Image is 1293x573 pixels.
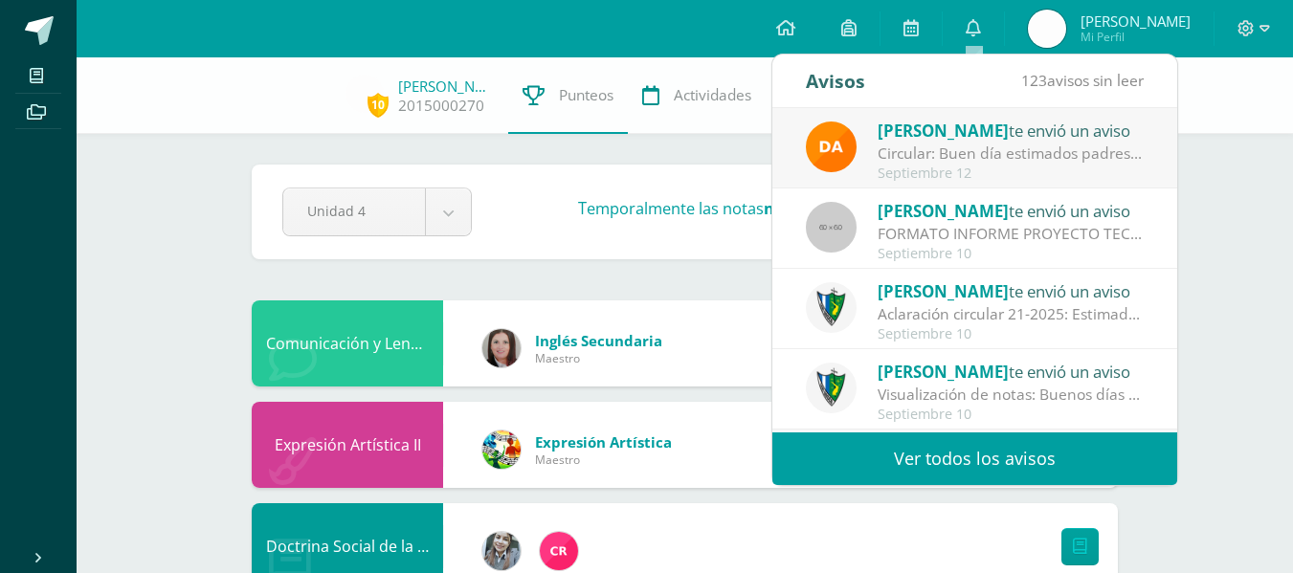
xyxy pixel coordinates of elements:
[766,57,904,134] a: Trayectoria
[878,359,1144,384] div: te envió un aviso
[878,223,1144,245] div: FORMATO INFORME PROYECTO TECNOLÓGICO: Alumnos Graduandos: Por este medio se adjunta el formato en...
[482,430,521,469] img: 159e24a6ecedfdf8f489544946a573f0.png
[806,55,865,107] div: Avisos
[307,188,401,233] span: Unidad 4
[368,93,389,117] span: 10
[878,280,1009,302] span: [PERSON_NAME]
[878,120,1009,142] span: [PERSON_NAME]
[535,350,662,366] span: Maestro
[764,198,992,219] strong: no se encuentran disponibles
[540,532,578,570] img: 866c3f3dc5f3efb798120d7ad13644d9.png
[482,532,521,570] img: cba4c69ace659ae4cf02a5761d9a2473.png
[806,202,857,253] img: 60x60
[1021,70,1047,91] span: 123
[878,361,1009,383] span: [PERSON_NAME]
[252,300,443,386] div: Comunicación y Lenguaje L3 Inglés
[1028,10,1066,48] img: 0851b177bad5b4d3e70f86af8a91b0bb.png
[398,77,494,96] a: [PERSON_NAME]
[535,331,662,350] span: Inglés Secundaria
[535,432,672,452] span: Expresión Artística
[878,118,1144,143] div: te envió un aviso
[878,246,1144,262] div: Septiembre 10
[283,188,471,235] a: Unidad 4
[578,198,996,219] h3: Temporalmente las notas .
[878,200,1009,222] span: [PERSON_NAME]
[878,384,1144,406] div: Visualización de notas: Buenos días estimados padres y estudiantes, es un gusto saludarlos. Por e...
[1081,11,1191,31] span: [PERSON_NAME]
[674,85,751,105] span: Actividades
[878,326,1144,342] div: Septiembre 10
[1081,29,1191,45] span: Mi Perfil
[878,407,1144,423] div: Septiembre 10
[346,75,384,113] img: 0851b177bad5b4d3e70f86af8a91b0bb.png
[806,282,857,333] img: 9f174a157161b4ddbe12118a61fed988.png
[252,402,443,488] div: Expresión Artística II
[482,329,521,367] img: 8af0450cf43d44e38c4a1497329761f3.png
[878,165,1144,182] div: Septiembre 12
[508,57,628,134] a: Punteos
[878,303,1144,325] div: Aclaración circular 21-2025: Estimados padres y estudiantes, es un gusto saludarlos. Únicamente c...
[398,96,484,116] a: 2015000270
[772,432,1177,485] a: Ver todos los avisos
[806,363,857,413] img: 9f174a157161b4ddbe12118a61fed988.png
[628,57,766,134] a: Actividades
[878,198,1144,223] div: te envió un aviso
[878,143,1144,165] div: Circular: Buen día estimados padres de familia, por este medio les envío un cordial saludo. El mo...
[806,121,857,172] img: f9d34ca01e392badc01b6cd8c48cabbd.png
[878,278,1144,303] div: te envió un aviso
[535,452,672,468] span: Maestro
[559,85,613,105] span: Punteos
[1021,70,1144,91] span: avisos sin leer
